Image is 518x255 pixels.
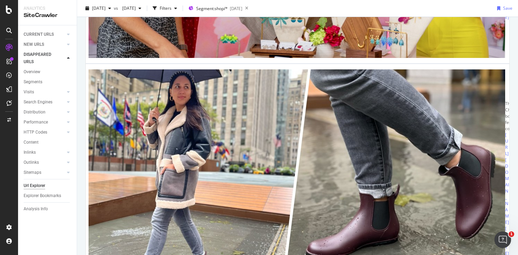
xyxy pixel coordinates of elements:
a: Performance [24,119,65,126]
span: 1 [509,231,514,237]
a: Inlinks [24,149,65,156]
div: Save [503,5,512,11]
div: CURRENT URLS [24,31,54,38]
a: Segments [24,78,72,86]
span: Segment: shop/* [196,6,228,11]
a: DISAPPEARED URLS [24,51,65,66]
span: vs [114,5,119,11]
div: Filters [160,5,172,11]
a: Content [24,139,72,146]
div: [DATE] [230,6,242,11]
div: Search Engines [24,99,52,106]
iframe: Intercom live chat [494,231,511,248]
div: Outlinks [24,159,39,166]
div: Visits [24,88,34,96]
div: Explorer Bookmarks [24,192,61,199]
a: Distribution [24,109,65,116]
a: Overview [24,68,72,76]
div: Url Explorer [24,182,45,189]
a: Search Engines [24,99,65,106]
a: Visits [24,88,65,96]
div: Analytics [24,6,71,11]
button: Filters [150,3,180,14]
a: Outlinks [24,159,65,166]
a: Analysis Info [24,205,72,213]
button: [DATE] [83,3,114,14]
div: Overview [24,68,40,76]
button: [DATE] [119,3,144,14]
div: Sitemaps [24,169,41,176]
a: Url Explorer [24,182,72,189]
span: 2025 Jul. 19th [92,5,106,11]
a: CURRENT URLS [24,31,65,38]
div: Inlinks [24,149,36,156]
a: Explorer Bookmarks [24,192,72,199]
div: SiteCrawler [24,11,71,19]
button: Segment:shop/*[DATE] [186,3,242,14]
button: Save [494,3,512,14]
div: Distribution [24,109,45,116]
div: Segments [24,78,42,86]
a: NEW URLS [24,41,65,48]
span: 2025 Jun. 21st [119,5,136,11]
div: Content [24,139,39,146]
div: NEW URLS [24,41,44,48]
div: Analysis Info [24,205,48,213]
div: DISAPPEARED URLS [24,51,59,66]
a: Sitemaps [24,169,65,176]
div: HTTP Codes [24,129,47,136]
div: Performance [24,119,48,126]
a: HTTP Codes [24,129,65,136]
